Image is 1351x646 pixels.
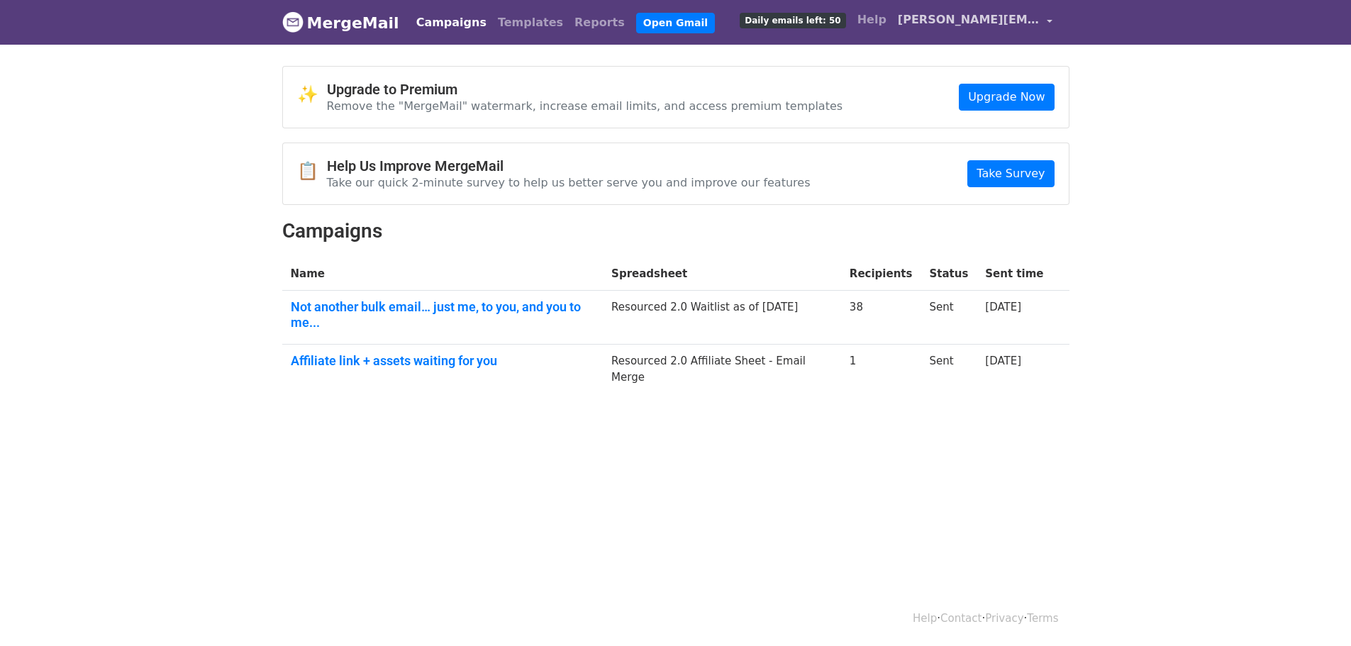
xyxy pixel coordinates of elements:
[282,11,304,33] img: MergeMail logo
[841,291,921,345] td: 38
[921,345,977,394] td: Sent
[603,291,841,345] td: Resourced 2.0 Waitlist as of [DATE]
[977,257,1052,291] th: Sent time
[841,345,921,394] td: 1
[841,257,921,291] th: Recipients
[282,257,604,291] th: Name
[985,301,1021,313] a: [DATE]
[852,6,892,34] a: Help
[1027,612,1058,625] a: Terms
[603,345,841,394] td: Resourced 2.0 Affiliate Sheet - Email Merge
[985,612,1023,625] a: Privacy
[327,81,843,98] h4: Upgrade to Premium
[898,11,1040,28] span: [PERSON_NAME][EMAIL_ADDRESS][DOMAIN_NAME]
[282,8,399,38] a: MergeMail
[411,9,492,37] a: Campaigns
[327,175,811,190] p: Take our quick 2-minute survey to help us better serve you and improve our features
[327,99,843,113] p: Remove the "MergeMail" watermark, increase email limits, and access premium templates
[959,84,1054,111] a: Upgrade Now
[740,13,845,28] span: Daily emails left: 50
[492,9,569,37] a: Templates
[603,257,841,291] th: Spreadsheet
[297,161,327,182] span: 📋
[636,13,715,33] a: Open Gmail
[921,257,977,291] th: Status
[327,157,811,174] h4: Help Us Improve MergeMail
[291,353,595,369] a: Affiliate link + assets waiting for you
[967,160,1054,187] a: Take Survey
[940,612,982,625] a: Contact
[297,84,327,105] span: ✨
[1280,578,1351,646] iframe: Chat Widget
[985,355,1021,367] a: [DATE]
[921,291,977,345] td: Sent
[734,6,851,34] a: Daily emails left: 50
[913,612,937,625] a: Help
[282,219,1069,243] h2: Campaigns
[569,9,630,37] a: Reports
[291,299,595,330] a: Not another bulk email… just me, to you, and you to me...
[892,6,1058,39] a: [PERSON_NAME][EMAIL_ADDRESS][DOMAIN_NAME]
